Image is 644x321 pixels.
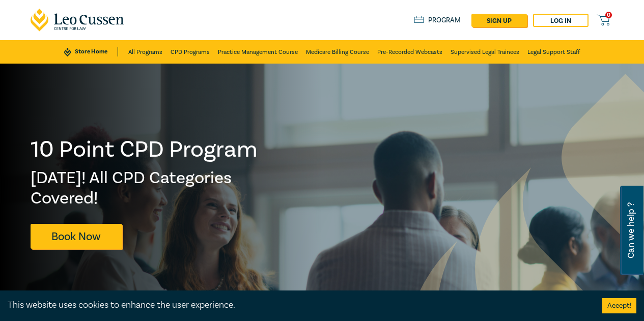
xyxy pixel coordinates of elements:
[218,40,298,64] a: Practice Management Course
[31,168,259,209] h2: [DATE]! All CPD Categories Covered!
[527,40,580,64] a: Legal Support Staff
[626,192,636,269] span: Can we help ?
[171,40,210,64] a: CPD Programs
[64,47,118,56] a: Store Home
[533,14,589,27] a: Log in
[31,224,122,249] a: Book Now
[414,16,461,25] a: Program
[128,40,162,64] a: All Programs
[605,12,612,18] span: 0
[8,299,587,312] div: This website uses cookies to enhance the user experience.
[602,298,636,313] button: Accept cookies
[31,136,259,163] h1: 10 Point CPD Program
[451,40,519,64] a: Supervised Legal Trainees
[471,14,527,27] a: sign up
[306,40,369,64] a: Medicare Billing Course
[377,40,442,64] a: Pre-Recorded Webcasts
